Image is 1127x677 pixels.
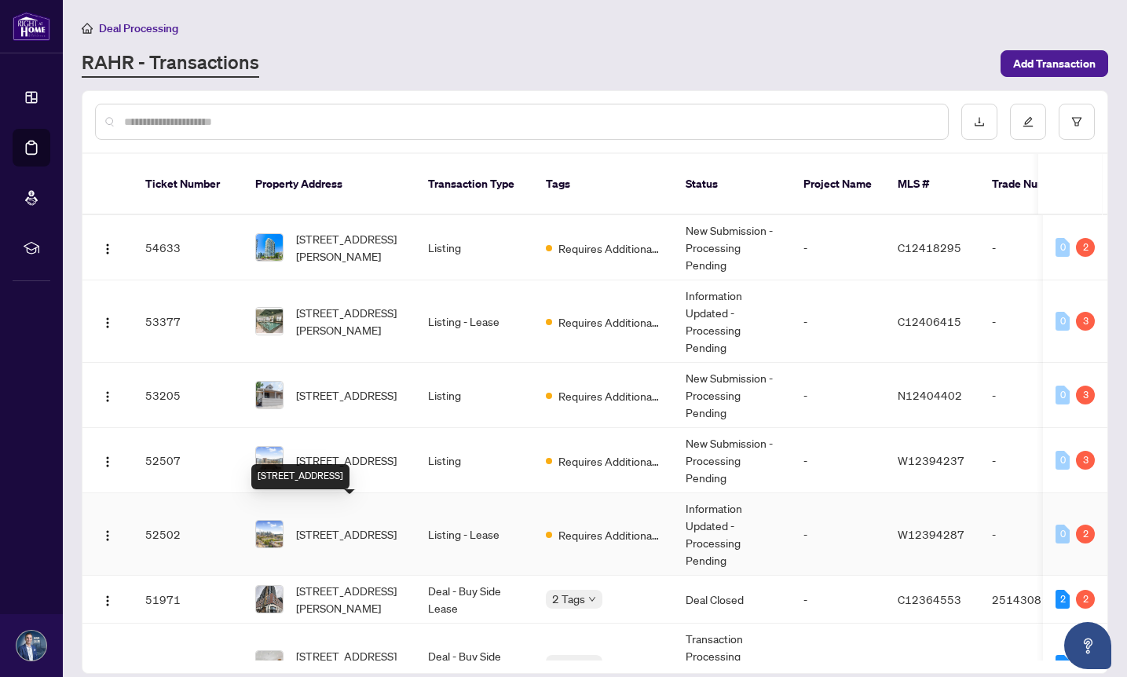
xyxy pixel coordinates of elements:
[673,215,791,280] td: New Submission - Processing Pending
[1056,590,1070,609] div: 2
[898,657,961,672] span: C12328398
[16,631,46,661] img: Profile Icon
[95,587,120,612] button: Logo
[898,388,962,402] span: N12404402
[552,590,585,608] span: 2 Tags
[673,576,791,624] td: Deal Closed
[1001,50,1108,77] button: Add Transaction
[251,464,349,489] div: [STREET_ADDRESS]
[558,452,660,470] span: Requires Additional Docs
[415,493,533,576] td: Listing - Lease
[95,521,120,547] button: Logo
[101,456,114,468] img: Logo
[256,521,283,547] img: thumbnail-img
[415,576,533,624] td: Deal - Buy Side Lease
[296,230,403,265] span: [STREET_ADDRESS][PERSON_NAME]
[82,49,259,78] a: RAHR - Transactions
[1056,451,1070,470] div: 0
[1076,386,1095,404] div: 3
[1076,312,1095,331] div: 3
[898,527,964,541] span: W12394287
[791,280,885,363] td: -
[979,154,1089,215] th: Trade Number
[974,116,985,127] span: download
[673,363,791,428] td: New Submission - Processing Pending
[1064,622,1111,669] button: Open asap
[791,154,885,215] th: Project Name
[791,363,885,428] td: -
[1076,590,1095,609] div: 2
[979,428,1089,493] td: -
[558,387,660,404] span: Requires Additional Docs
[101,243,114,255] img: Logo
[296,304,403,338] span: [STREET_ADDRESS][PERSON_NAME]
[13,12,50,41] img: logo
[979,363,1089,428] td: -
[979,576,1089,624] td: 2514308
[256,308,283,335] img: thumbnail-img
[101,390,114,403] img: Logo
[1056,386,1070,404] div: 0
[885,154,979,215] th: MLS #
[558,240,660,257] span: Requires Additional Docs
[296,582,403,617] span: [STREET_ADDRESS][PERSON_NAME]
[979,493,1089,576] td: -
[415,363,533,428] td: Listing
[95,448,120,473] button: Logo
[243,154,415,215] th: Property Address
[673,493,791,576] td: Information Updated - Processing Pending
[673,428,791,493] td: New Submission - Processing Pending
[415,154,533,215] th: Transaction Type
[415,215,533,280] td: Listing
[95,235,120,260] button: Logo
[415,280,533,363] td: Listing - Lease
[133,154,243,215] th: Ticket Number
[1056,238,1070,257] div: 0
[552,655,585,673] span: 3 Tags
[791,215,885,280] td: -
[1059,104,1095,140] button: filter
[1056,312,1070,331] div: 0
[101,317,114,329] img: Logo
[256,447,283,474] img: thumbnail-img
[1013,51,1096,76] span: Add Transaction
[133,493,243,576] td: 52502
[296,452,397,469] span: [STREET_ADDRESS]
[415,428,533,493] td: Listing
[95,382,120,408] button: Logo
[133,215,243,280] td: 54633
[533,154,673,215] th: Tags
[898,592,961,606] span: C12364553
[101,595,114,607] img: Logo
[101,529,114,542] img: Logo
[979,215,1089,280] td: -
[256,382,283,408] img: thumbnail-img
[1071,116,1082,127] span: filter
[133,280,243,363] td: 53377
[95,652,120,677] button: Logo
[133,428,243,493] td: 52507
[1010,104,1046,140] button: edit
[101,660,114,672] img: Logo
[296,525,397,543] span: [STREET_ADDRESS]
[133,576,243,624] td: 51971
[296,386,397,404] span: [STREET_ADDRESS]
[1056,655,1070,674] div: 2
[898,314,961,328] span: C12406415
[673,154,791,215] th: Status
[791,576,885,624] td: -
[133,363,243,428] td: 53205
[82,23,93,34] span: home
[558,526,660,543] span: Requires Additional Docs
[1023,116,1034,127] span: edit
[673,280,791,363] td: Information Updated - Processing Pending
[99,21,178,35] span: Deal Processing
[979,280,1089,363] td: -
[256,234,283,261] img: thumbnail-img
[961,104,997,140] button: download
[95,309,120,334] button: Logo
[791,493,885,576] td: -
[558,313,660,331] span: Requires Additional Docs
[1056,525,1070,543] div: 0
[1076,238,1095,257] div: 2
